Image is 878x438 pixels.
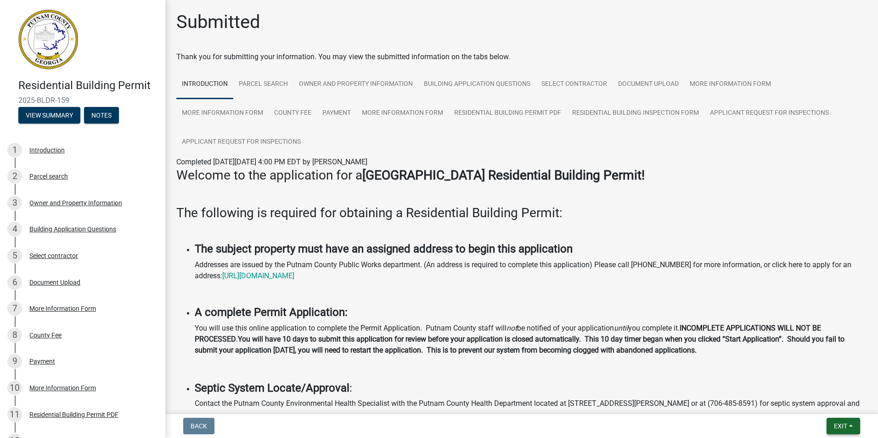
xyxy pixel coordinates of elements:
[195,398,867,420] p: Contact the Putnam County Environmental Health Specialist with the Putnam County Health Departmen...
[29,411,118,418] div: Residential Building Permit PDF
[18,112,80,119] wm-modal-confirm: Summary
[29,385,96,391] div: More Information Form
[29,253,78,259] div: Select contractor
[418,70,536,99] a: Building Application Questions
[222,271,294,280] a: [URL][DOMAIN_NAME]
[356,99,449,128] a: More Information Form
[176,168,867,183] h3: Welcome to the application for a
[7,169,22,184] div: 2
[684,70,777,99] a: More Information Form
[195,259,867,281] p: Addresses are issued by the Putnam County Public Works department. (An address is required to com...
[7,222,22,236] div: 4
[84,112,119,119] wm-modal-confirm: Notes
[827,418,860,434] button: Exit
[613,70,684,99] a: Document Upload
[7,275,22,290] div: 6
[176,205,867,221] h3: The following is required for obtaining a Residential Building Permit:
[449,99,567,128] a: Residential Building Permit PDF
[233,70,293,99] a: Parcel search
[29,200,122,206] div: Owner and Property Information
[29,358,55,365] div: Payment
[29,173,68,180] div: Parcel search
[29,279,80,286] div: Document Upload
[18,10,78,69] img: Putnam County, Georgia
[183,418,214,434] button: Back
[176,70,233,99] a: Introduction
[7,301,22,316] div: 7
[834,422,847,430] span: Exit
[191,422,207,430] span: Back
[29,226,116,232] div: Building Application Questions
[7,381,22,395] div: 10
[18,79,158,92] h4: Residential Building Permit
[195,335,844,354] strong: You will have 10 days to submit this application for review before your application is closed aut...
[195,323,867,356] p: You will use this online application to complete the Permit Application. Putnam County staff will...
[29,147,65,153] div: Introduction
[18,107,80,124] button: View Summary
[7,354,22,369] div: 9
[29,332,62,338] div: County Fee
[195,324,821,343] strong: INCOMPLETE APPLICATIONS WILL NOT BE PROCESSED
[507,324,517,332] i: not
[176,157,367,166] span: Completed [DATE][DATE] 4:00 PM EDT by [PERSON_NAME]
[29,305,96,312] div: More Information Form
[195,306,348,319] strong: A complete Permit Application:
[269,99,317,128] a: County Fee
[293,70,418,99] a: Owner and Property Information
[362,168,645,183] strong: [GEOGRAPHIC_DATA] Residential Building Permit!
[176,99,269,128] a: More Information Form
[195,382,867,395] h4: :
[176,11,260,33] h1: Submitted
[317,99,356,128] a: Payment
[704,99,834,128] a: Applicant Request for Inspections
[84,107,119,124] button: Notes
[7,407,22,422] div: 11
[536,70,613,99] a: Select contractor
[567,99,704,128] a: Residential Building Inspection Form
[176,128,306,157] a: Applicant Request for Inspections
[7,143,22,157] div: 1
[7,248,22,263] div: 5
[195,382,349,394] strong: Septic System Locate/Approval
[18,96,147,105] span: 2025-BLDR-159
[176,51,867,62] div: Thank you for submitting your information. You may view the submitted information on the tabs below.
[614,324,628,332] i: until
[7,328,22,343] div: 8
[195,242,573,255] strong: The subject property must have an assigned address to begin this application
[7,196,22,210] div: 3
